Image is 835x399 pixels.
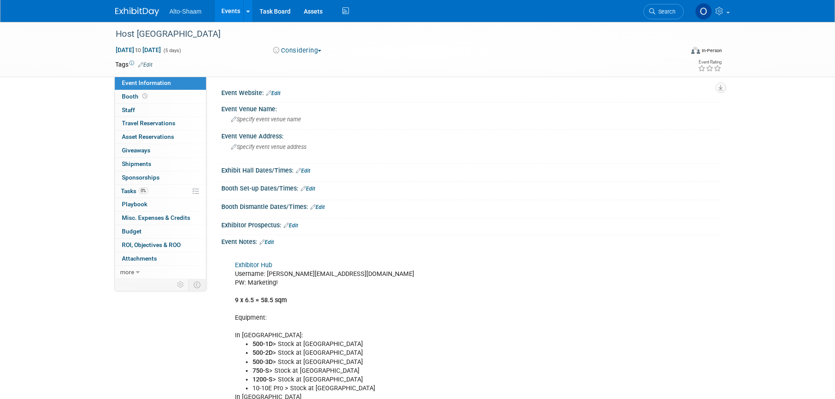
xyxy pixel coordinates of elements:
li: > Stock at [GEOGRAPHIC_DATA] [252,367,618,375]
div: Host [GEOGRAPHIC_DATA] [113,26,671,42]
div: Event Website: [221,86,720,98]
span: 0% [139,187,148,194]
span: more [120,268,134,275]
span: Budget [122,228,142,235]
span: to [134,46,142,53]
a: Asset Reservations [115,131,206,144]
a: Edit [266,90,281,96]
div: Exhibitor Prospectus: [221,219,720,230]
a: Edit [284,222,298,229]
div: Event Format [632,46,722,59]
li: > Stock at [GEOGRAPHIC_DATA] [252,358,618,367]
span: (5 days) [163,48,181,53]
div: Booth Set-up Dates/Times: [221,182,720,193]
span: Event Information [122,79,171,86]
a: Edit [301,186,315,192]
div: Exhibit Hall Dates/Times: [221,164,720,175]
span: Specify event venue name [231,116,301,123]
a: Shipments [115,158,206,171]
a: Booth [115,90,206,103]
span: [DATE] [DATE] [115,46,161,54]
b: 9 x 6.5 = 58.5 sqm [235,297,287,304]
span: Asset Reservations [122,133,174,140]
td: Tags [115,60,153,69]
a: Budget [115,225,206,238]
a: Sponsorships [115,171,206,184]
span: ROI, Objectives & ROO [122,241,181,248]
img: Olivia Strasser [695,3,712,20]
td: Personalize Event Tab Strip [173,279,188,290]
a: Attachments [115,252,206,265]
img: ExhibitDay [115,7,159,16]
button: Considering [270,46,325,55]
a: more [115,266,206,279]
b: 500-1D [252,340,273,348]
span: Attachments [122,255,157,262]
a: Staff [115,104,206,117]
b: 500-3D [252,358,273,366]
span: Playbook [122,201,147,208]
span: Alto-Shaam [170,8,202,15]
span: Giveaways [122,147,150,154]
li: > Stock at [GEOGRAPHIC_DATA] [252,349,618,357]
div: In-Person [701,47,722,54]
a: Edit [296,168,310,174]
a: Playbook [115,198,206,211]
a: Misc. Expenses & Credits [115,212,206,225]
a: Edit [138,62,153,68]
span: Shipments [122,160,151,167]
div: Event Venue Address: [221,130,720,141]
a: Edit [259,239,274,245]
span: Misc. Expenses & Credits [122,214,190,221]
a: Tasks0% [115,185,206,198]
span: Sponsorships [122,174,160,181]
span: Search [655,8,675,15]
div: Event Venue Name: [221,102,720,113]
a: Search [643,4,684,19]
li: > Stock at [GEOGRAPHIC_DATA] [252,375,618,384]
a: Event Information [115,77,206,90]
a: ROI, Objectives & ROO [115,239,206,252]
div: Event Rating [698,60,721,64]
img: Format-Inperson.png [691,47,700,54]
span: Booth not reserved yet [141,93,149,99]
span: Tasks [121,187,148,194]
li: 10-10E Pro > Stock at [GEOGRAPHIC_DATA] [252,384,618,393]
b: 1200-S [252,376,273,383]
li: > Stock at [GEOGRAPHIC_DATA] [252,340,618,349]
b: 750-S [252,367,269,374]
span: Specify event venue address [231,144,306,150]
span: Staff [122,106,135,113]
div: Event Notes: [221,235,720,247]
a: Travel Reservations [115,117,206,130]
a: Giveaways [115,144,206,157]
span: Travel Reservations [122,120,175,127]
a: Edit [310,204,325,210]
div: Booth Dismantle Dates/Times: [221,200,720,212]
td: Toggle Event Tabs [188,279,206,290]
b: 500-2D [252,349,273,357]
span: Booth [122,93,149,100]
a: Exhibitor Hub [235,261,272,269]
